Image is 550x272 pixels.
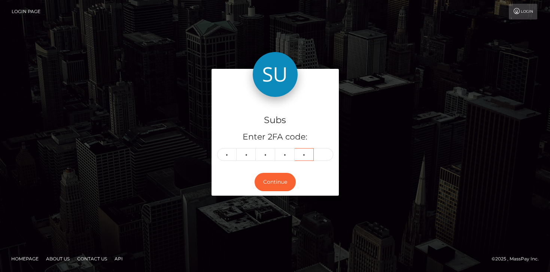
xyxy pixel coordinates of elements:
[509,4,537,19] a: Login
[492,255,544,263] div: © 2025 , MassPay Inc.
[112,253,126,265] a: API
[253,52,298,97] img: Subs
[74,253,110,265] a: Contact Us
[12,4,40,19] a: Login Page
[255,173,296,191] button: Continue
[217,131,333,143] h5: Enter 2FA code:
[8,253,42,265] a: Homepage
[43,253,73,265] a: About Us
[217,114,333,127] h4: Subs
